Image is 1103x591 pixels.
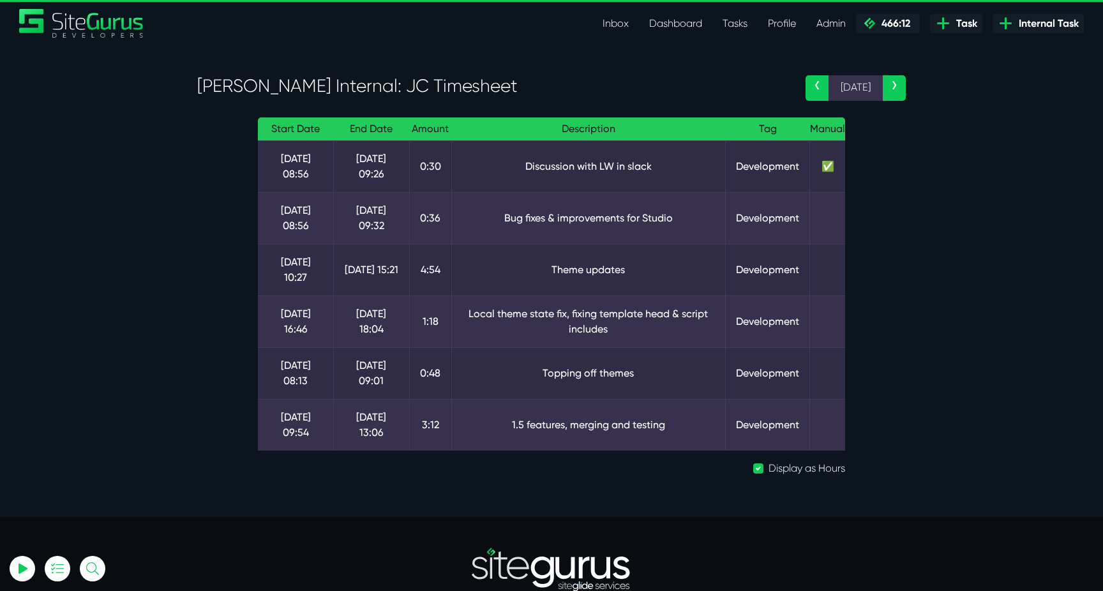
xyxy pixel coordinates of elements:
th: Tag [726,117,810,141]
td: Development [726,295,810,347]
td: [DATE] 13:06 [334,399,409,451]
a: Internal Task [993,14,1084,33]
td: Development [726,244,810,295]
td: [DATE] 09:54 [258,399,334,451]
a: Admin [806,11,856,36]
a: SiteGurus [19,9,144,38]
th: Description [451,117,726,141]
th: Amount [409,117,451,141]
td: 0:48 [409,347,451,399]
a: Profile [758,11,806,36]
td: [DATE] 16:46 [258,295,334,347]
a: ‹ [806,75,829,101]
th: Start Date [258,117,334,141]
td: Local theme state fix, fixing template head & script includes [451,295,726,347]
th: Manual [810,117,845,141]
span: 466:12 [876,17,910,29]
td: [DATE] 09:32 [334,192,409,244]
td: 0:36 [409,192,451,244]
td: 4:54 [409,244,451,295]
td: [DATE] 08:13 [258,347,334,399]
td: Bug fixes & improvements for Studio [451,192,726,244]
td: Development [726,140,810,192]
td: [DATE] 18:04 [334,295,409,347]
td: ✅ [810,140,845,192]
th: End Date [334,117,409,141]
td: Theme updates [451,244,726,295]
td: [DATE] 09:26 [334,140,409,192]
a: Task [930,14,982,33]
td: 1.5 features, merging and testing [451,399,726,451]
td: [DATE] 10:27 [258,244,334,295]
td: Development [726,347,810,399]
td: 0:30 [409,140,451,192]
td: [DATE] 08:56 [258,140,334,192]
label: Display as Hours [769,461,845,476]
td: [DATE] 09:01 [334,347,409,399]
a: Inbox [592,11,639,36]
a: › [883,75,906,101]
td: 3:12 [409,399,451,451]
a: Tasks [712,11,758,36]
td: 1:18 [409,295,451,347]
td: Development [726,192,810,244]
td: Development [726,399,810,451]
td: [DATE] 08:56 [258,192,334,244]
a: Dashboard [639,11,712,36]
span: Task [951,16,977,31]
span: [DATE] [829,75,883,101]
a: 466:12 [856,14,920,33]
h3: [PERSON_NAME] Internal: JC Timesheet [197,75,786,97]
td: Discussion with LW in slack [451,140,726,192]
img: Sitegurus Logo [19,9,144,38]
td: [DATE] 15:21 [334,244,409,295]
span: Internal Task [1014,16,1079,31]
td: Topping off themes [451,347,726,399]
